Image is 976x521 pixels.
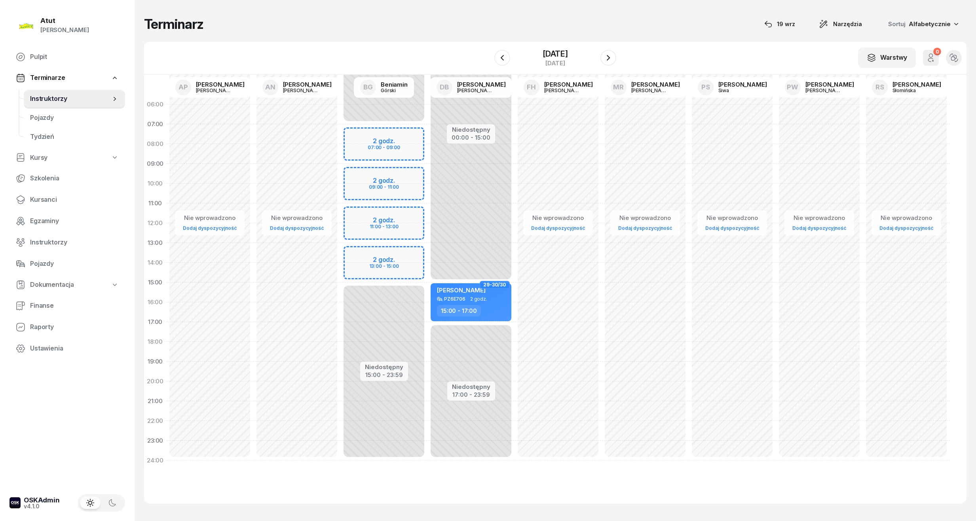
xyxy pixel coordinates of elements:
div: PZ6E706 [444,296,465,301]
div: [PERSON_NAME] [283,81,332,87]
span: Ustawienia [30,343,119,354]
div: 17:00 [144,312,166,332]
span: Kursanci [30,195,119,205]
div: [DATE] [543,60,568,66]
a: Dodaj dyspozycyjność [789,224,849,233]
div: 09:00 [144,154,166,174]
div: Górski [381,88,408,93]
a: Pulpit [9,47,125,66]
div: 0 [933,48,941,55]
span: 29-30/30 [483,284,506,286]
span: Instruktorzy [30,94,111,104]
div: 13:00 [144,233,166,253]
img: logo-xs-dark@2x.png [9,497,21,508]
span: MR [613,84,624,91]
div: [PERSON_NAME] [805,81,854,87]
div: 06:00 [144,95,166,114]
div: 21:00 [144,391,166,411]
button: 0 [923,50,939,66]
div: [PERSON_NAME] [196,81,245,87]
a: Dokumentacja [9,276,125,294]
div: 24:00 [144,451,166,470]
span: Instruktorzy [30,237,119,248]
a: MR[PERSON_NAME][PERSON_NAME] [604,77,686,98]
a: AP[PERSON_NAME][PERSON_NAME] [169,77,251,98]
span: FH [527,84,536,91]
div: [PERSON_NAME] [457,88,495,93]
div: 16:00 [144,292,166,312]
a: BGBeniaminGórski [354,77,414,98]
button: Niedostępny15:00 - 23:59 [365,362,403,380]
span: Tydzień [30,132,119,142]
div: 17:00 - 23:59 [452,390,490,398]
a: Dodaj dyspozycyjność [876,224,936,233]
span: Dokumentacja [30,280,74,290]
div: Beniamin [381,81,408,87]
span: Egzaminy [30,216,119,226]
div: 19:00 [144,352,166,371]
a: RS[PERSON_NAME]Słomińska [866,77,948,98]
span: Narzędzia [833,19,862,29]
div: Niedostępny [452,127,490,133]
div: Nie wprowadzono [528,213,588,223]
div: [PERSON_NAME] [283,88,321,93]
a: DB[PERSON_NAME][PERSON_NAME] [430,77,512,98]
div: [PERSON_NAME] [544,88,582,93]
div: 12:00 [144,213,166,233]
a: Dodaj dyspozycyjność [615,224,675,233]
button: Warstwy [858,47,916,68]
a: Dodaj dyspozycyjność [702,224,762,233]
a: Pojazdy [24,108,125,127]
h1: Terminarz [144,17,203,31]
span: Kursy [30,153,47,163]
a: Raporty [9,318,125,337]
div: 00:00 - 15:00 [452,133,490,141]
div: Niedostępny [365,364,403,370]
a: Dodaj dyspozycyjność [528,224,588,233]
div: Słomińska [892,88,930,93]
a: Ustawienia [9,339,125,358]
div: 20:00 [144,371,166,391]
div: 23:00 [144,431,166,451]
a: PS[PERSON_NAME]Siwa [691,77,773,98]
span: Alfabetycznie [909,20,951,28]
div: [PERSON_NAME] [457,81,506,87]
div: 08:00 [144,134,166,154]
a: Szkolenia [9,169,125,188]
div: 14:00 [144,253,166,273]
div: 10:00 [144,174,166,193]
div: [PERSON_NAME] [544,81,593,87]
a: Finanse [9,296,125,315]
div: 22:00 [144,411,166,431]
a: AN[PERSON_NAME][PERSON_NAME] [256,77,338,98]
a: Dodaj dyspozycyjność [180,224,240,233]
a: Kursanci [9,190,125,209]
span: Sortuj [888,19,907,29]
div: [PERSON_NAME] [631,88,669,93]
div: [PERSON_NAME] [805,88,843,93]
a: Instruktorzy [24,89,125,108]
div: Nie wprowadzono [267,213,327,223]
button: Niedostępny00:00 - 15:00 [452,125,490,142]
div: Nie wprowadzono [615,213,675,223]
div: [DATE] [543,50,568,58]
div: [PERSON_NAME] [40,25,89,35]
span: DB [440,84,449,91]
div: Siwa [718,88,756,93]
span: Szkolenia [30,173,119,184]
div: 15:00 - 23:59 [365,370,403,378]
div: 11:00 [144,193,166,213]
span: RS [875,84,884,91]
div: [PERSON_NAME] [631,81,680,87]
span: 2 godz. [470,296,487,302]
span: Finanse [30,301,119,311]
div: v4.1.0 [24,504,60,509]
div: [PERSON_NAME] [196,88,234,93]
button: Sortuj Alfabetycznie [879,16,967,32]
span: PS [701,84,710,91]
div: Nie wprowadzono [789,213,849,223]
a: Dodaj dyspozycyjność [267,224,327,233]
span: Pulpit [30,52,119,62]
div: Nie wprowadzono [876,213,936,223]
div: Nie wprowadzono [180,213,240,223]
